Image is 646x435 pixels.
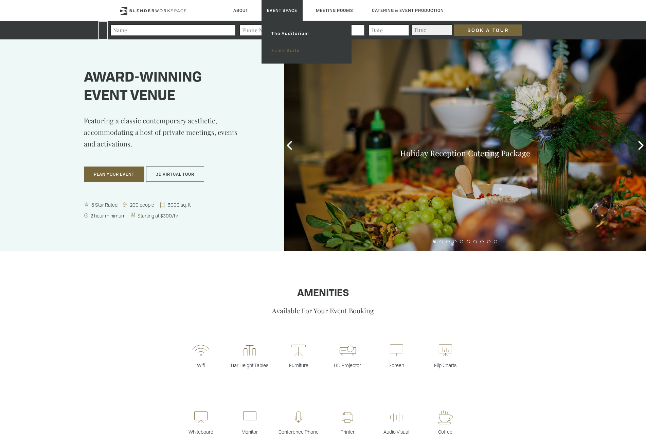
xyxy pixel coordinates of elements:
[225,429,274,435] p: Monitor
[612,402,646,435] iframe: Chat Widget
[119,306,527,315] p: Available For Your Event Booking
[421,429,470,435] p: Coffee
[225,362,274,368] p: Bar Height Tables
[323,362,372,368] p: HD Projector
[266,42,347,59] a: Event Suite
[90,202,120,208] span: 5 Star Rated
[454,24,522,36] input: Book a Tour
[89,212,128,219] span: 2 hour minimum
[372,362,421,368] p: Screen
[372,429,421,435] p: Audio Visual
[400,148,530,158] a: Holiday Reception Catering Package
[136,212,180,219] span: Starting at $300/hr
[239,24,364,36] input: Phone Number
[84,167,144,182] button: Plan Your Event
[119,288,527,299] h1: Amenities
[146,167,204,182] button: 3D Virtual Tour
[274,429,323,435] p: Conference Phone
[129,202,156,208] span: 200 people
[84,115,250,160] p: Featuring a classic contemporary aesthetic, accommodating a host of private meetings, events and ...
[323,429,372,435] p: Printer
[266,25,347,42] a: The Auditorium
[369,24,409,36] input: Date
[176,429,225,435] p: Whiteboard
[176,362,225,368] p: Wifi
[110,24,235,36] input: Name
[166,202,194,208] span: 3000 sq. ft.
[274,362,323,368] p: Furniture
[84,69,250,106] h1: Award-winning event venue
[421,362,470,368] p: Flip Charts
